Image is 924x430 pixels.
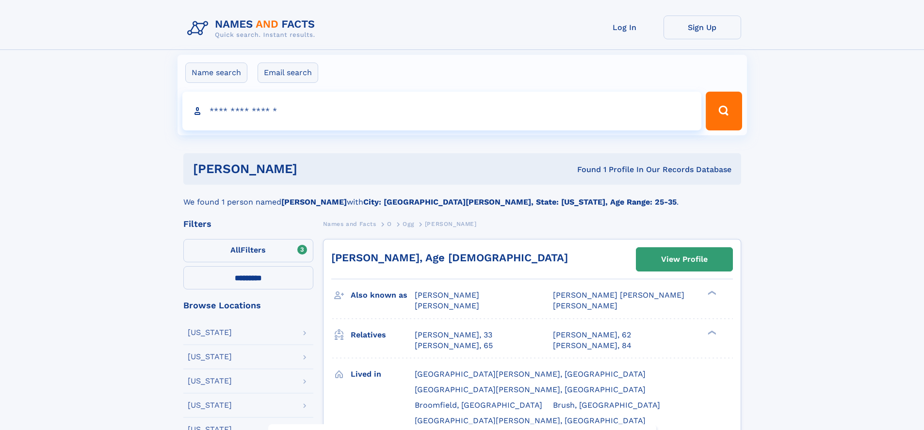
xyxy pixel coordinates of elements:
[188,353,232,361] div: [US_STATE]
[706,92,742,130] button: Search Button
[387,221,392,227] span: O
[415,340,493,351] a: [PERSON_NAME], 65
[415,290,479,300] span: [PERSON_NAME]
[351,327,415,343] h3: Relatives
[183,16,323,42] img: Logo Names and Facts
[281,197,347,207] b: [PERSON_NAME]
[188,377,232,385] div: [US_STATE]
[183,185,741,208] div: We found 1 person named with .
[415,330,492,340] a: [PERSON_NAME], 33
[230,245,241,255] span: All
[331,252,568,264] a: [PERSON_NAME], Age [DEMOGRAPHIC_DATA]
[351,366,415,382] h3: Lived in
[183,301,313,310] div: Browse Locations
[188,401,232,409] div: [US_STATE]
[705,290,717,296] div: ❯
[403,221,414,227] span: Ogg
[553,400,660,410] span: Brush, [GEOGRAPHIC_DATA]
[188,329,232,336] div: [US_STATE]
[553,340,632,351] a: [PERSON_NAME], 84
[553,290,684,300] span: [PERSON_NAME] [PERSON_NAME]
[415,385,646,394] span: [GEOGRAPHIC_DATA][PERSON_NAME], [GEOGRAPHIC_DATA]
[193,163,438,175] h1: [PERSON_NAME]
[363,197,677,207] b: City: [GEOGRAPHIC_DATA][PERSON_NAME], State: [US_STATE], Age Range: 25-35
[185,63,247,83] label: Name search
[258,63,318,83] label: Email search
[183,239,313,262] label: Filters
[586,16,664,39] a: Log In
[553,301,617,310] span: [PERSON_NAME]
[387,218,392,230] a: O
[636,248,732,271] a: View Profile
[664,16,741,39] a: Sign Up
[425,221,477,227] span: [PERSON_NAME]
[553,330,631,340] a: [PERSON_NAME], 62
[661,248,708,271] div: View Profile
[415,301,479,310] span: [PERSON_NAME]
[415,400,542,410] span: Broomfield, [GEOGRAPHIC_DATA]
[437,164,731,175] div: Found 1 Profile In Our Records Database
[403,218,414,230] a: Ogg
[182,92,702,130] input: search input
[415,369,646,379] span: [GEOGRAPHIC_DATA][PERSON_NAME], [GEOGRAPHIC_DATA]
[351,287,415,303] h3: Also known as
[415,416,646,425] span: [GEOGRAPHIC_DATA][PERSON_NAME], [GEOGRAPHIC_DATA]
[323,218,376,230] a: Names and Facts
[183,220,313,228] div: Filters
[705,329,717,335] div: ❯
